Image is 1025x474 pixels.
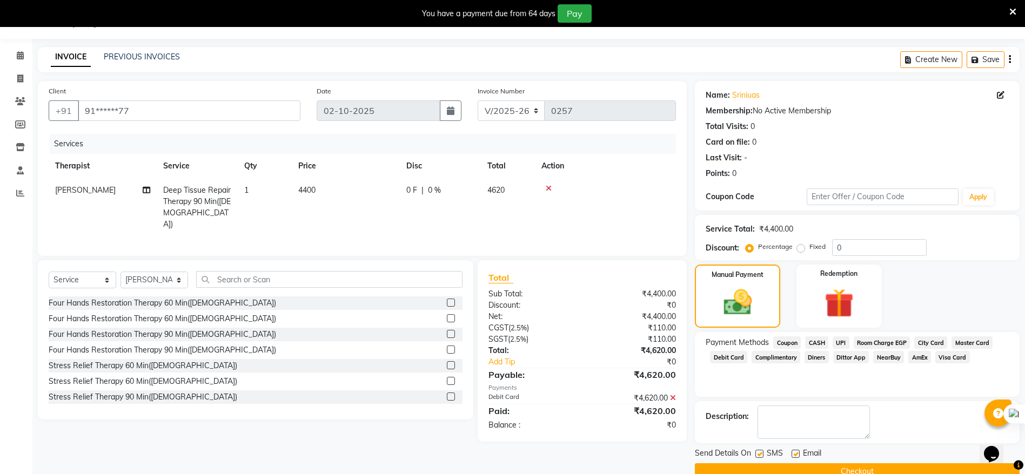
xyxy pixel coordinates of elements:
th: Price [292,154,400,178]
span: Visa Card [935,351,970,363]
label: Percentage [758,242,793,252]
div: Total Visits: [706,121,748,132]
div: Services [50,134,684,154]
span: 0 % [428,185,441,196]
span: | [421,185,424,196]
span: Send Details On [695,448,751,461]
div: ₹4,400.00 [582,288,685,300]
div: Debit Card [480,392,582,404]
img: _gift.svg [815,285,863,321]
label: Date [317,86,331,96]
div: Service Total: [706,224,755,235]
span: Coupon [773,336,801,349]
span: 1 [244,185,249,195]
div: Stress Relief Therapy 90 Min([DEMOGRAPHIC_DATA]) [49,391,237,403]
div: ( ) [480,334,582,345]
a: PREVIOUS INVOICES [104,52,180,62]
a: Sriniuas [732,90,760,101]
th: Total [481,154,535,178]
span: Payment Methods [706,337,769,348]
span: [PERSON_NAME] [55,185,116,195]
div: ₹4,400.00 [759,224,793,235]
span: UPI [833,336,849,349]
span: 4620 [487,185,505,195]
div: ₹4,620.00 [582,345,685,356]
span: CASH [805,336,828,349]
button: Create New [900,51,962,68]
div: Total: [480,345,582,356]
button: Save [967,51,1004,68]
th: Service [157,154,238,178]
div: Paid: [480,404,582,417]
div: Last Visit: [706,152,742,164]
th: Disc [400,154,481,178]
img: _cash.svg [715,286,761,319]
span: Complimentary [752,351,800,363]
div: Sub Total: [480,288,582,300]
div: Payable: [480,368,582,381]
th: Action [535,154,676,178]
span: City Card [914,336,947,349]
div: ₹0 [599,356,684,368]
button: Pay [558,4,592,23]
div: - [744,152,747,164]
span: Deep Tissue Repair Therapy 90 Min([DEMOGRAPHIC_DATA]) [163,185,231,229]
div: Membership: [706,105,753,117]
div: Description: [706,411,749,422]
div: ₹0 [582,300,685,311]
div: ₹4,620.00 [582,404,685,417]
div: Stress Relief Therapy 60 Min([DEMOGRAPHIC_DATA]) [49,360,237,371]
div: Points: [706,168,730,179]
iframe: chat widget [980,431,1014,463]
button: Apply [963,189,994,205]
div: Four Hands Restoration Therapy 90 Min([DEMOGRAPHIC_DATA]) [49,329,276,340]
span: 2.5% [511,323,527,332]
div: ₹4,620.00 [582,368,685,381]
span: Master Card [952,336,993,349]
span: NearBuy [873,351,904,363]
div: 0 [752,137,756,148]
span: SMS [767,448,783,461]
th: Therapist [49,154,157,178]
span: Total [488,272,513,283]
span: Debit Card [710,351,747,363]
div: Net: [480,311,582,322]
div: ₹110.00 [582,322,685,334]
div: You have a payment due from 64 days [422,8,555,19]
div: Name: [706,90,730,101]
div: Four Hands Restoration Therapy 60 Min([DEMOGRAPHIC_DATA]) [49,297,276,309]
div: ( ) [480,322,582,334]
th: Qty [238,154,292,178]
a: Add Tip [480,356,599,368]
span: Email [803,448,821,461]
div: ₹0 [582,419,685,431]
label: Client [49,86,66,96]
input: Search or Scan [196,271,463,288]
div: 0 [732,168,736,179]
div: Stress Relief Therapy 60 Min([DEMOGRAPHIC_DATA]) [49,376,237,387]
span: Room Charge EGP [854,336,910,349]
div: ₹4,400.00 [582,311,685,322]
label: Fixed [809,242,826,252]
div: Discount: [706,242,739,254]
div: Card on file: [706,137,750,148]
span: Dittor App [833,351,869,363]
div: No Active Membership [706,105,1009,117]
button: +91 [49,100,79,121]
div: 0 [751,121,755,132]
div: Payments [488,383,676,392]
a: INVOICE [51,48,91,67]
span: Diners [805,351,829,363]
label: Manual Payment [712,270,763,280]
span: CGST [488,323,508,333]
span: 0 F [406,185,417,196]
input: Enter Offer / Coupon Code [807,188,958,205]
span: AmEx [908,351,931,363]
div: ₹4,620.00 [582,392,685,404]
label: Invoice Number [478,86,525,96]
span: 2.5% [510,335,526,343]
div: Four Hands Restoration Therapy 60 Min([DEMOGRAPHIC_DATA]) [49,313,276,324]
input: Search by Name/Mobile/Email/Code [78,100,300,121]
div: Four Hands Restoration Therapy 90 Min([DEMOGRAPHIC_DATA]) [49,344,276,356]
div: Discount: [480,300,582,311]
